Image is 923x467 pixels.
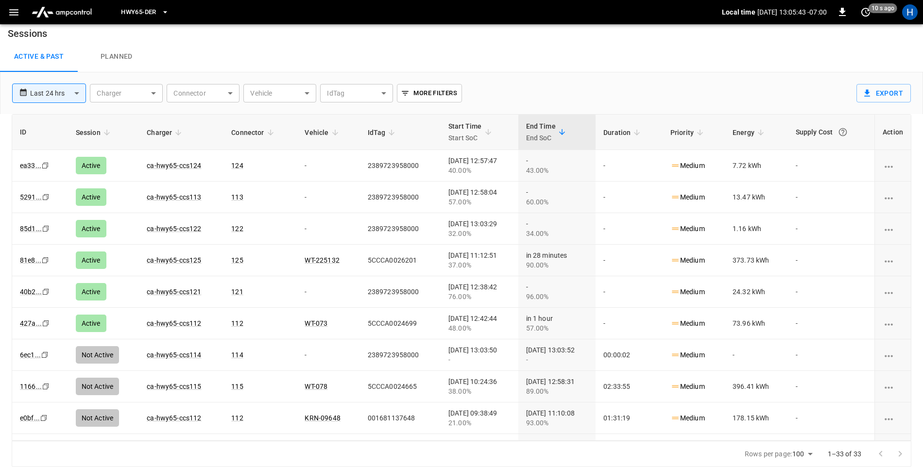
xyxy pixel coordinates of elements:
[670,255,705,266] p: Medium
[670,413,705,423] p: Medium
[526,355,588,365] div: -
[733,127,767,138] span: Energy
[231,319,243,327] a: 112
[596,308,663,339] td: -
[41,160,51,171] div: copy
[596,276,663,308] td: -
[39,413,49,423] div: copy
[297,182,359,213] td: -
[20,225,42,233] a: 85d1...
[448,408,511,428] div: [DATE] 09:38:49
[448,345,511,365] div: [DATE] 13:03:50
[856,84,911,102] button: Export
[76,378,120,395] div: Not Active
[231,127,276,138] span: Connector
[147,383,201,390] a: ca-hwy65-ccs115
[76,346,120,364] div: Not Active
[725,339,788,371] td: -
[231,225,243,233] a: 122
[20,351,41,359] a: 6ec1...
[670,192,705,202] p: Medium
[448,197,511,207] div: 57.00%
[725,182,788,213] td: 13.47 kWh
[20,414,40,422] a: e0bf...
[448,292,511,301] div: 76.00%
[76,157,106,174] div: Active
[231,383,243,390] a: 115
[596,434,663,466] td: 01:19:31
[788,339,874,371] td: -
[883,382,903,391] div: charging session options
[745,449,792,459] p: Rows per page:
[305,127,341,138] span: Vehicle
[448,132,482,144] p: Start SoC
[596,182,663,213] td: -
[526,345,588,365] div: [DATE] 13:03:52
[596,339,663,371] td: 00:00:02
[883,287,903,297] div: charging session options
[360,371,441,402] td: 5CCCA0024665
[670,161,705,171] p: Medium
[360,150,441,182] td: 2389723958000
[874,115,911,150] th: Action
[448,229,511,238] div: 32.00%
[526,377,588,396] div: [DATE] 12:58:31
[526,292,588,301] div: 96.00%
[305,414,340,422] a: KRN-09648
[448,120,495,144] span: Start TimeStart SoC
[883,161,903,170] div: charging session options
[725,402,788,434] td: 178.15 kWh
[788,182,874,213] td: -
[834,123,852,141] button: The cost of your charging session based on your supply rates
[670,224,705,234] p: Medium
[360,276,441,308] td: 2389723958000
[526,120,556,144] div: End Time
[526,187,588,207] div: -
[792,447,816,461] div: 100
[788,276,874,308] td: -
[76,127,113,138] span: Session
[368,127,398,138] span: IdTag
[360,308,441,339] td: 5CCCA0024699
[883,350,903,360] div: charging session options
[297,276,359,308] td: -
[448,250,511,270] div: [DATE] 11:12:51
[297,434,359,466] td: -
[28,3,96,21] img: ampcontrol.io logo
[725,245,788,276] td: 373.73 kWh
[297,150,359,182] td: -
[147,319,201,327] a: ca-hwy65-ccs112
[448,260,511,270] div: 37.00%
[788,371,874,402] td: -
[596,245,663,276] td: -
[20,193,42,201] a: 5291...
[41,223,51,234] div: copy
[757,7,827,17] p: [DATE] 13:05:43 -07:00
[20,383,42,390] a: 1166...
[41,255,51,266] div: copy
[670,382,705,392] p: Medium
[297,339,359,371] td: -
[360,434,441,466] td: 2389723958000
[670,318,705,329] p: Medium
[526,132,556,144] p: End SoC
[448,314,511,333] div: [DATE] 12:42:44
[231,288,243,296] a: 121
[147,256,201,264] a: ca-hwy65-ccs125
[883,192,903,202] div: charging session options
[448,187,511,207] div: [DATE] 12:58:04
[147,127,185,138] span: Charger
[526,386,588,396] div: 89.00%
[41,318,51,329] div: copy
[788,434,874,466] td: -
[902,4,918,20] div: profile-icon
[788,150,874,182] td: -
[725,213,788,245] td: 1.16 kWh
[20,162,41,169] a: ea33...
[448,377,511,396] div: [DATE] 10:24:36
[526,418,588,428] div: 93.00%
[725,276,788,308] td: 24.32 kWh
[725,371,788,402] td: 396.41 kWh
[596,150,663,182] td: -
[526,166,588,175] div: 43.00%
